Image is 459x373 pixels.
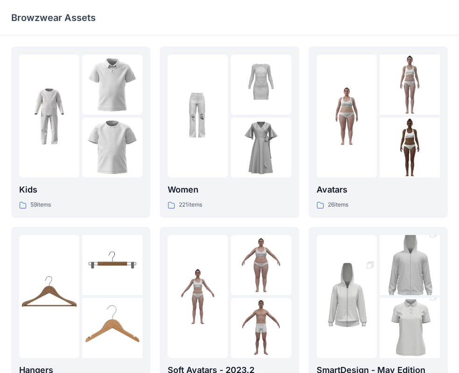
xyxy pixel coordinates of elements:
p: 59 items [30,200,51,210]
img: folder 2 [380,55,440,115]
img: folder 1 [19,86,79,146]
img: folder 2 [82,235,142,295]
p: Kids [19,183,142,196]
img: folder 3 [231,298,291,358]
p: Browzwear Assets [11,11,96,24]
img: folder 2 [82,55,142,115]
img: folder 1 [168,86,228,146]
img: folder 1 [317,86,377,146]
img: folder 1 [19,266,79,326]
p: 26 items [328,200,348,210]
img: folder 2 [231,235,291,295]
p: 221 items [179,200,202,210]
img: folder 2 [231,55,291,115]
p: Women [168,183,291,196]
img: folder 3 [82,117,142,178]
img: folder 3 [380,117,440,178]
a: folder 1folder 2folder 3Avatars26items [309,47,448,218]
img: folder 2 [380,220,440,311]
a: folder 1folder 2folder 3Women221items [160,47,299,218]
img: folder 1 [317,251,377,342]
p: Avatars [317,183,440,196]
a: folder 1folder 2folder 3Kids59items [11,47,150,218]
img: folder 1 [168,266,228,326]
img: folder 3 [82,298,142,358]
img: folder 3 [231,117,291,178]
